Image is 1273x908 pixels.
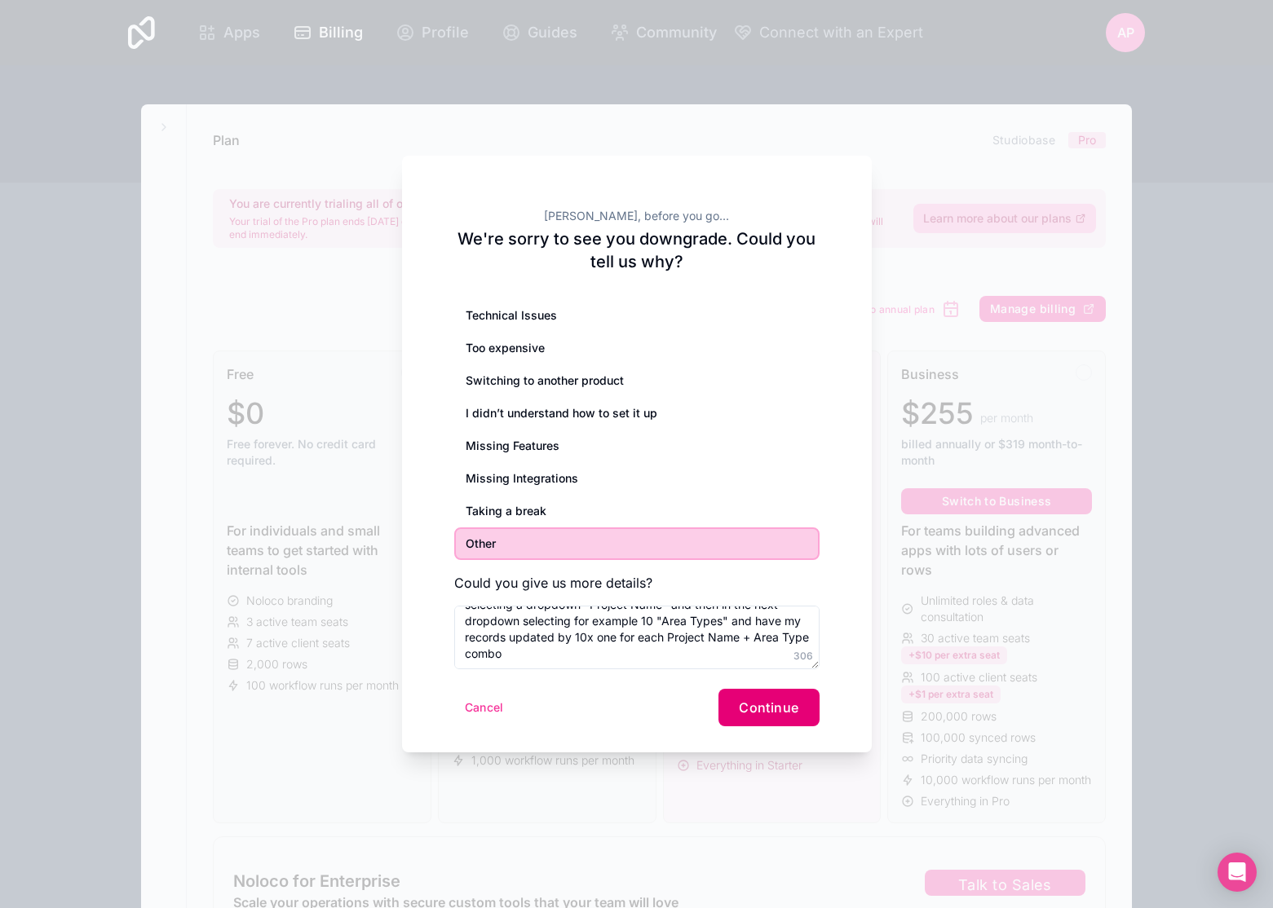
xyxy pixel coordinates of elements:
h2: We're sorry to see you downgrade. Could you tell us why? [454,227,820,273]
div: I didn’t understand how to set it up [454,397,820,430]
button: Continue [718,689,819,726]
button: Cancel [454,694,515,721]
h3: Could you give us more details? [454,573,820,593]
textarea: I need more time to test/adjust my database bc i could not easily find a way to use Noloco forms ... [454,606,820,669]
div: Missing Features [454,430,820,462]
div: Other [454,527,820,560]
h2: [PERSON_NAME], before you go... [454,208,820,224]
span: Continue [739,699,798,716]
div: Open Intercom Messenger [1218,853,1257,892]
div: Technical Issues [454,299,820,332]
div: Taking a break [454,495,820,527]
div: Missing Integrations [454,462,820,495]
div: Too expensive [454,332,820,364]
div: Switching to another product [454,364,820,397]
